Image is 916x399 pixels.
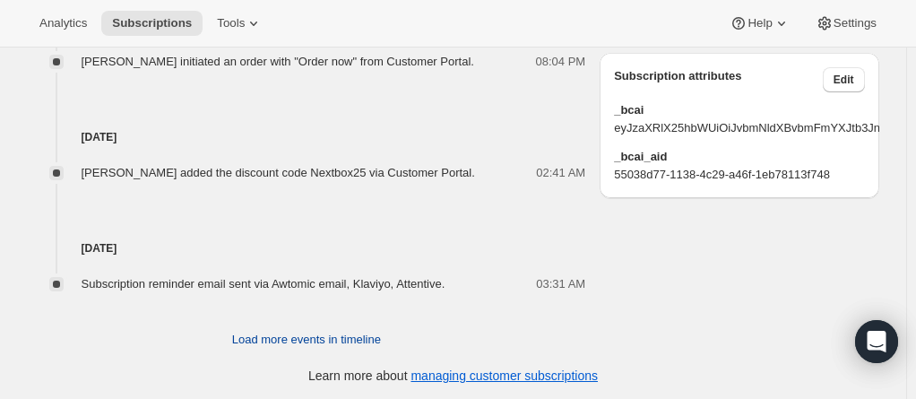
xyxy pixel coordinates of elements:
span: Subscriptions [112,16,192,30]
span: Help [747,16,772,30]
button: Settings [805,11,887,36]
button: Edit [823,67,865,92]
span: Tools [217,16,245,30]
button: Analytics [29,11,98,36]
p: Learn more about [308,367,598,385]
span: eyJzaXRlX25hbWUiOiJvbmNldXBvbmFmYXJtb3JnYW5pY3MiLCJpZHMiOlt7Im5hbWUiOiJhaWQiLCJ2YWx1ZSI6IjU1MDM4Z... [614,119,864,137]
span: 08:04 PM [536,53,586,71]
span: [PERSON_NAME] initiated an order with "Order now" from Customer Portal. [82,55,474,68]
span: Analytics [39,16,87,30]
span: 03:31 AM [536,275,585,293]
button: Subscriptions [101,11,203,36]
span: _bcai [614,101,864,119]
a: managing customer subscriptions [410,369,598,383]
h4: [DATE] [28,239,586,257]
span: Load more events in timeline [232,331,381,349]
h4: [DATE] [28,128,586,146]
button: Load more events in timeline [221,325,392,354]
span: Subscription reminder email sent via Awtomic email, Klaviyo, Attentive. [82,277,445,291]
span: Edit [834,73,854,87]
span: _bcai_aid [614,148,864,166]
button: Help [719,11,800,36]
span: [PERSON_NAME] added the discount code Nextbox25 via Customer Portal. [82,166,475,179]
span: 55038d77-1138-4c29-a46f-1eb78113f748 [614,166,864,184]
button: Tools [206,11,273,36]
h3: Subscription attributes [614,67,823,92]
span: 02:41 AM [536,164,585,182]
span: Settings [834,16,877,30]
div: Open Intercom Messenger [855,320,898,363]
